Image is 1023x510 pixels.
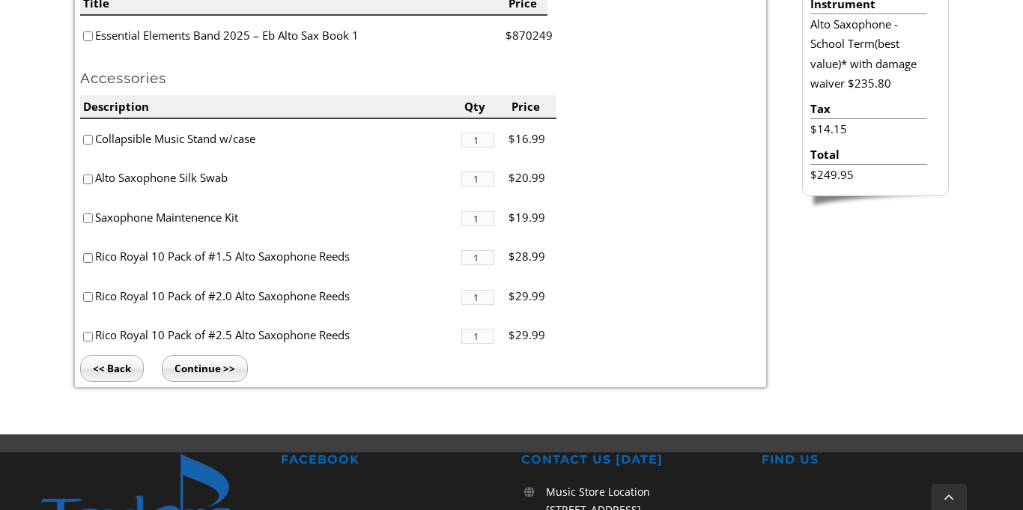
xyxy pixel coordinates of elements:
[509,198,556,237] li: $19.99
[509,119,556,159] li: $16.99
[80,237,461,276] li: Rico Royal 10 Pack of #1.5 Alto Saxophone Reeds
[80,95,461,119] li: Description
[80,16,505,55] li: Essential Elements Band 2025 – Eb Alto Sax Book 1
[802,196,949,210] img: sidebar-footer.png
[509,237,556,276] li: $28.99
[80,355,144,382] input: << Back
[80,158,461,198] li: Alto Saxophone Silk Swab
[509,315,556,355] li: $29.99
[810,99,926,119] li: Tax
[281,452,503,468] h2: FACEBOOK
[461,95,509,119] li: Qty
[509,276,556,316] li: $29.99
[506,16,548,55] li: $870249
[162,355,248,382] input: Continue >>
[509,158,556,198] li: $20.99
[810,145,926,165] li: Total
[810,14,926,93] li: Alto Saxophone - School Term(best value)* with damage waiver $235.80
[80,198,461,237] li: Saxophone Maintenence Kit
[810,165,926,184] li: $249.95
[80,315,461,355] li: Rico Royal 10 Pack of #2.5 Alto Saxophone Reeds
[762,452,983,468] h2: FIND US
[810,119,926,139] li: $14.15
[80,69,760,88] h2: Accessories
[509,95,556,119] li: Price
[80,119,461,159] li: Collapsible Music Stand w/case
[80,276,461,316] li: Rico Royal 10 Pack of #2.0 Alto Saxophone Reeds
[521,452,743,468] h2: CONTACT US [DATE]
